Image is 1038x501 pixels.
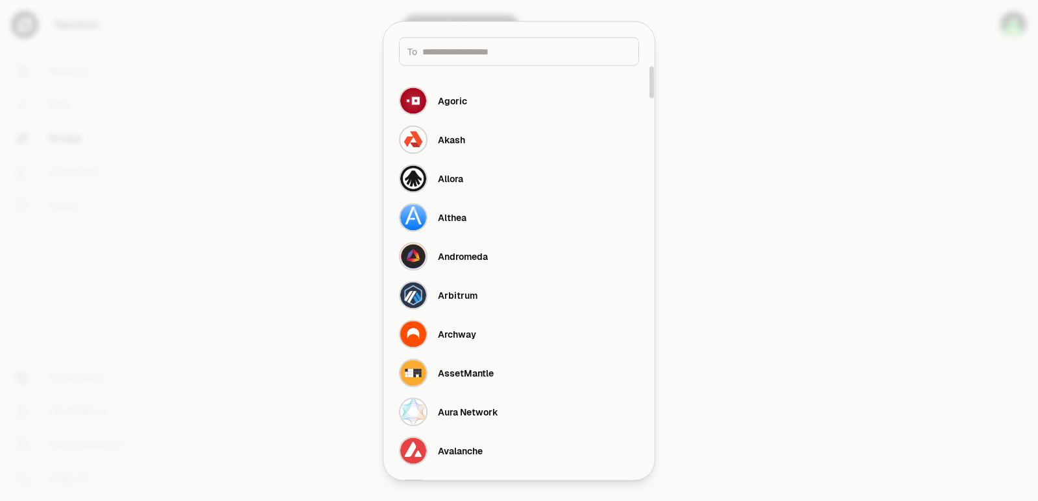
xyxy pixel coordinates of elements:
div: Aura Network [438,405,498,418]
img: Althea Logo [399,203,428,231]
span: To [407,45,417,58]
button: Andromeda LogoAndromeda [391,237,647,275]
img: Agoric Logo [399,86,428,115]
button: Arbitrum LogoArbitrum [391,275,647,314]
div: Agoric [438,94,467,107]
img: Avalanche Logo [399,436,428,465]
button: Allora LogoAllora [391,159,647,198]
button: Archway LogoArchway [391,314,647,353]
div: Allora [438,172,463,185]
div: Akash [438,133,465,146]
img: Andromeda Logo [399,242,428,270]
div: Arbitrum [438,288,477,301]
img: AssetMantle Logo [399,358,428,387]
div: Andromeda [438,250,488,262]
div: Althea [438,211,466,224]
img: Arbitrum Logo [399,281,428,309]
div: AssetMantle [438,366,494,379]
button: AssetMantle LogoAssetMantle [391,353,647,392]
div: Avalanche [438,444,483,457]
button: Akash LogoAkash [391,120,647,159]
img: Akash Logo [399,125,428,154]
button: Althea LogoAlthea [391,198,647,237]
img: Archway Logo [399,320,428,348]
img: Aura Network Logo [399,397,428,426]
button: Avalanche LogoAvalanche [391,431,647,470]
img: Allora Logo [399,164,428,192]
div: Archway [438,327,476,340]
button: Aura Network LogoAura Network [391,392,647,431]
button: Agoric LogoAgoric [391,81,647,120]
